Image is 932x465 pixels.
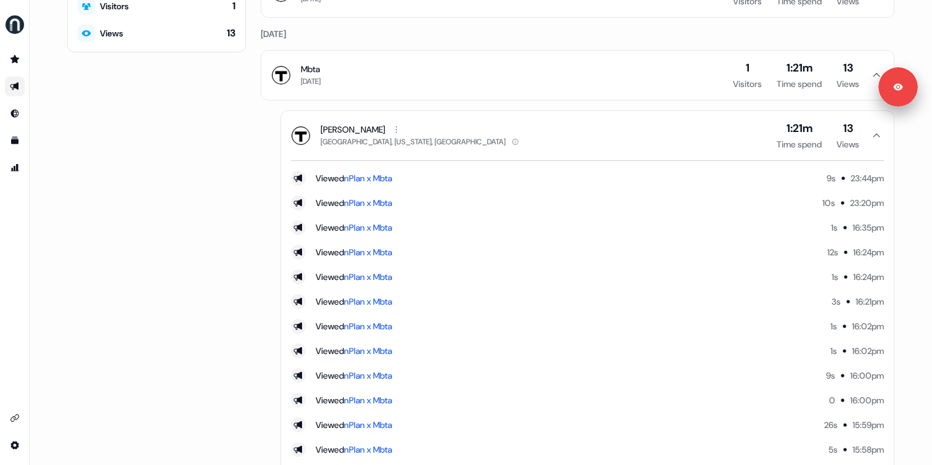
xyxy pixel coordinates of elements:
div: Viewed [316,345,392,357]
a: nPlan x Mbta [344,321,392,332]
a: nPlan x Mbta [344,247,392,258]
div: 3s [832,295,841,308]
div: 15:58pm [852,443,884,456]
button: [PERSON_NAME][GEOGRAPHIC_DATA], [US_STATE], [GEOGRAPHIC_DATA]1:21mTime spend13Views [281,111,894,160]
div: 1s [831,221,838,234]
div: [DATE] [261,28,894,40]
div: 16:35pm [852,221,884,234]
a: Go to prospects [5,49,25,69]
div: [GEOGRAPHIC_DATA], [US_STATE], [GEOGRAPHIC_DATA] [321,136,523,148]
div: Viewed [316,221,392,234]
a: Go to attribution [5,158,25,178]
a: Go to templates [5,131,25,150]
a: nPlan x Mbta [344,197,392,208]
div: 1:21m [787,60,812,75]
div: 1s [832,271,838,283]
a: nPlan x Mbta [344,345,392,356]
div: 23:44pm [851,172,884,184]
div: Time spend [777,138,822,150]
div: Views [836,78,859,90]
div: Mbta [301,63,320,75]
div: 9s [826,369,835,382]
div: [DATE] [301,75,321,88]
a: Go to integrations [5,435,25,455]
div: 1s [830,320,837,332]
div: 16:02pm [852,345,884,357]
div: 9s [827,172,836,184]
a: Go to integrations [5,408,25,428]
div: Viewed [316,271,392,283]
div: 16:00pm [850,369,884,382]
div: Viewed [316,443,392,456]
a: nPlan x Mbta [344,370,392,381]
a: nPlan x Mbta [344,271,392,282]
div: 15:59pm [852,419,884,431]
div: 1 [746,60,750,75]
div: Viewed [316,197,392,209]
a: nPlan x Mbta [344,222,392,233]
div: Viewed [316,369,392,382]
div: 26s [824,419,838,431]
div: Visitors [733,78,762,90]
a: nPlan x Mbta [344,296,392,307]
div: 0 [829,394,835,406]
div: 16:02pm [852,320,884,332]
a: Go to Inbound [5,104,25,123]
a: nPlan x Mbta [344,419,392,430]
div: 13 [843,121,853,136]
div: 12s [827,246,838,258]
div: 16:21pm [856,295,884,308]
div: 16:24pm [853,246,884,258]
div: 16:00pm [850,394,884,406]
div: Viewed [316,320,392,332]
div: Viewed [316,172,392,184]
div: Viewed [316,394,392,406]
a: Go to outbound experience [5,76,25,96]
div: 1:21m [787,121,812,136]
div: Views [836,138,859,150]
div: Viewed [316,295,392,308]
div: 1s [830,345,837,357]
div: 13 [227,27,235,40]
div: Time spend [777,78,822,90]
div: Viewed [316,419,392,431]
div: 23:20pm [850,197,884,209]
div: 13 [843,60,853,75]
div: 16:24pm [853,271,884,283]
button: Mbta[DATE]1Visitors1:21mTime spend13Views [261,51,894,100]
div: Viewed [316,246,392,258]
div: [PERSON_NAME] [321,123,385,136]
a: nPlan x Mbta [344,444,392,455]
a: nPlan x Mbta [344,395,392,406]
a: nPlan x Mbta [344,173,392,184]
div: 5s [828,443,838,456]
div: Views [100,27,123,39]
div: 10s [822,197,835,209]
